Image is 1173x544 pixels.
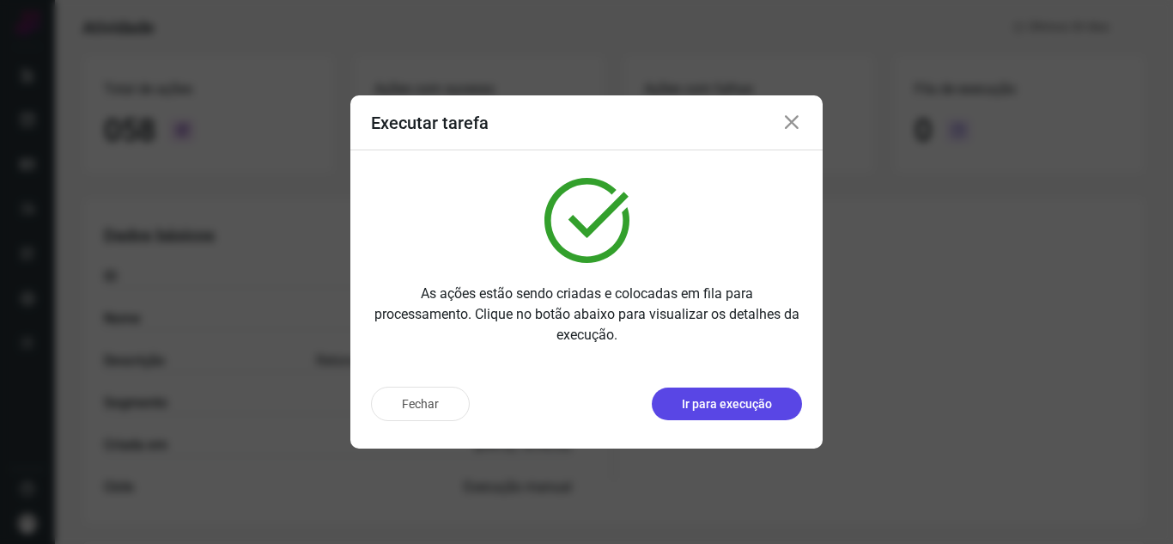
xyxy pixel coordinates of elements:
h3: Executar tarefa [371,113,489,133]
p: As ações estão sendo criadas e colocadas em fila para processamento. Clique no botão abaixo para ... [371,284,802,345]
button: Fechar [371,387,470,421]
p: Ir para execução [682,395,772,413]
img: verified.svg [544,178,629,263]
button: Ir para execução [652,388,802,420]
